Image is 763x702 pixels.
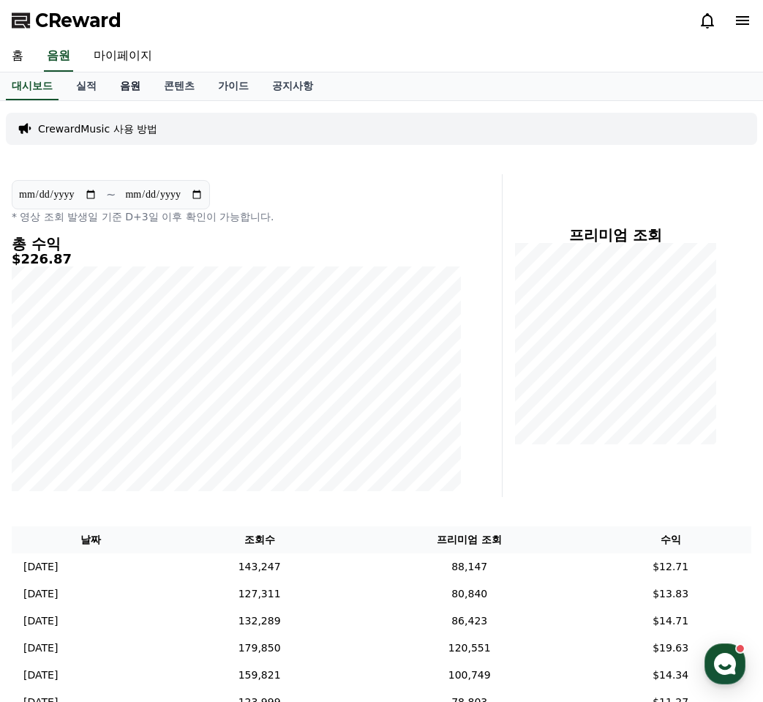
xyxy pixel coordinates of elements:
span: CReward [35,9,121,32]
td: 88,147 [349,553,590,580]
a: 음원 [44,41,73,72]
span: 대화 [134,487,151,499]
th: 조회수 [170,526,349,553]
td: 143,247 [170,553,349,580]
td: 159,821 [170,662,349,689]
h4: 프리미엄 조회 [514,227,716,243]
a: 대시보드 [6,72,59,100]
a: 공지사항 [260,72,325,100]
a: 마이페이지 [82,41,164,72]
p: [DATE] [23,586,58,602]
a: 대화 [97,464,189,501]
p: [DATE] [23,641,58,656]
td: $19.63 [590,635,751,662]
span: 홈 [46,486,55,498]
p: ~ [106,186,116,203]
p: [DATE] [23,668,58,683]
td: 120,551 [349,635,590,662]
td: 179,850 [170,635,349,662]
td: 132,289 [170,608,349,635]
a: 콘텐츠 [152,72,206,100]
a: CReward [12,9,121,32]
td: 80,840 [349,580,590,608]
a: CrewardMusic 사용 방법 [38,122,157,136]
p: * 영상 조회 발생일 기준 D+3일 이후 확인이 가능합니다. [12,209,461,224]
td: $14.34 [590,662,751,689]
td: 100,749 [349,662,590,689]
a: 음원 [108,72,152,100]
a: 실적 [64,72,108,100]
th: 날짜 [12,526,170,553]
td: $12.71 [590,553,751,580]
p: [DATE] [23,613,58,629]
td: $13.83 [590,580,751,608]
a: 홈 [4,464,97,501]
h4: 총 수익 [12,236,461,252]
span: 설정 [226,486,244,498]
h5: $226.87 [12,252,461,266]
a: 설정 [189,464,281,501]
td: $14.71 [590,608,751,635]
td: 127,311 [170,580,349,608]
td: 86,423 [349,608,590,635]
th: 프리미엄 조회 [349,526,590,553]
a: 가이드 [206,72,260,100]
th: 수익 [590,526,751,553]
p: [DATE] [23,559,58,575]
